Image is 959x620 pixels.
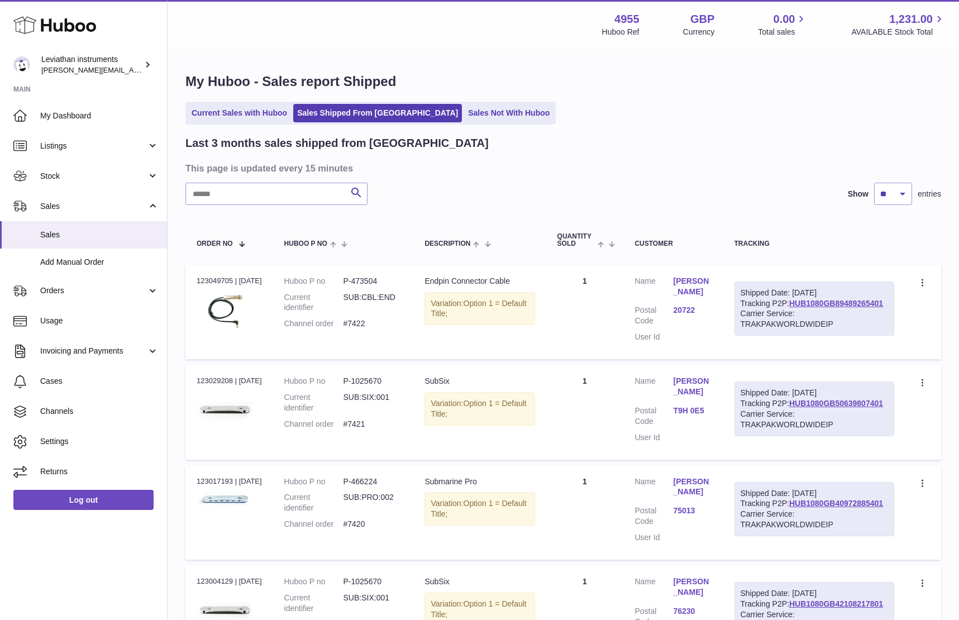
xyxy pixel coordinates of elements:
[673,576,712,598] a: [PERSON_NAME]
[634,576,673,600] dt: Name
[343,419,403,430] dd: #7421
[546,265,624,359] td: 1
[40,316,159,326] span: Usage
[40,346,147,356] span: Invoicing and Payments
[13,490,154,510] a: Log out
[284,276,343,287] dt: Huboo P no
[734,482,894,537] div: Tracking P2P:
[634,505,673,527] dt: Postal Code
[197,476,262,487] div: 123017193 | [DATE]
[683,27,715,37] div: Currency
[734,240,894,247] div: Tracking
[40,201,147,212] span: Sales
[343,392,403,413] dd: SUB:SIX:001
[634,406,673,427] dt: Postal Code
[741,509,888,530] div: Carrier Service: TRAKPAKWORLDWIDEIP
[13,56,30,73] img: pete@submarinepickup.com
[758,27,808,37] span: Total sales
[284,392,343,413] dt: Current identifier
[197,276,262,286] div: 123049705 | [DATE]
[557,233,595,247] span: Quantity Sold
[40,141,147,151] span: Listings
[185,162,938,174] h3: This page is updated every 15 minutes
[546,465,624,560] td: 1
[424,292,535,326] div: Variation:
[284,492,343,513] dt: Current identifier
[634,276,673,300] dt: Name
[634,376,673,400] dt: Name
[284,476,343,487] dt: Huboo P no
[690,12,714,27] strong: GBP
[741,308,888,330] div: Carrier Service: TRAKPAKWORLDWIDEIP
[343,292,403,313] dd: SUB:CBL:END
[197,490,252,509] img: 49551669371200.jpg
[431,399,526,418] span: Option 1 = Default Title;
[431,299,526,318] span: Option 1 = Default Title;
[741,388,888,398] div: Shipped Date: [DATE]
[343,318,403,329] dd: #7422
[673,505,712,516] a: 75013
[673,305,712,316] a: 20722
[343,492,403,513] dd: SUB:PRO:002
[40,466,159,477] span: Returns
[40,257,159,268] span: Add Manual Order
[424,376,535,387] div: SubSix
[188,104,291,122] a: Current Sales with Huboo
[918,189,941,199] span: entries
[40,285,147,296] span: Orders
[40,230,159,240] span: Sales
[634,332,673,342] dt: User Id
[197,390,252,432] img: subsixprototypewhitebackground_74c43afc-01b8-44bf-ae3c-dddb8b8b8810.jpg
[789,299,883,308] a: HUB1080GB89489265401
[789,399,883,408] a: HUB1080GB50639807401
[284,318,343,329] dt: Channel order
[40,406,159,417] span: Channels
[848,189,869,199] label: Show
[197,576,262,586] div: 123004129 | [DATE]
[634,476,673,500] dt: Name
[851,12,946,37] a: 1,231.00 AVAILABLE Stock Total
[741,488,888,499] div: Shipped Date: [DATE]
[284,419,343,430] dt: Channel order
[741,288,888,298] div: Shipped Date: [DATE]
[293,104,462,122] a: Sales Shipped From [GEOGRAPHIC_DATA]
[284,376,343,387] dt: Huboo P no
[673,606,712,617] a: 76230
[284,576,343,587] dt: Huboo P no
[634,532,673,543] dt: User Id
[284,519,343,530] dt: Channel order
[185,73,941,90] h1: My Huboo - Sales report Shipped
[789,499,883,508] a: HUB1080GB40972885401
[343,476,403,487] dd: P-466224
[424,276,535,287] div: Endpin Connector Cable
[197,289,252,331] img: 49551658760043.jpg
[284,292,343,313] dt: Current identifier
[602,27,640,37] div: Huboo Ref
[40,171,147,182] span: Stock
[673,376,712,397] a: [PERSON_NAME]
[197,240,233,247] span: Order No
[634,240,712,247] div: Customer
[789,599,883,608] a: HUB1080GB42108217801
[424,476,535,487] div: Submarine Pro
[343,519,403,530] dd: #7420
[774,12,795,27] span: 0.00
[343,576,403,587] dd: P-1025670
[734,282,894,336] div: Tracking P2P:
[40,111,159,121] span: My Dashboard
[343,593,403,614] dd: SUB:SIX:001
[741,409,888,430] div: Carrier Service: TRAKPAKWORLDWIDEIP
[758,12,808,37] a: 0.00 Total sales
[424,576,535,587] div: SubSix
[614,12,640,27] strong: 4955
[634,305,673,326] dt: Postal Code
[41,54,142,75] div: Leviathan instruments
[734,381,894,436] div: Tracking P2P:
[424,392,535,426] div: Variation:
[284,593,343,614] dt: Current identifier
[424,240,470,247] span: Description
[431,599,526,619] span: Option 1 = Default Title;
[546,365,624,459] td: 1
[889,12,933,27] span: 1,231.00
[343,276,403,287] dd: P-473504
